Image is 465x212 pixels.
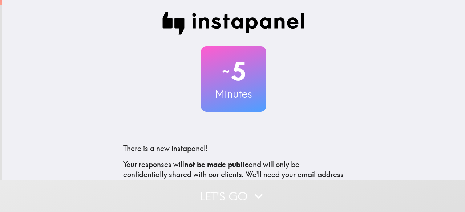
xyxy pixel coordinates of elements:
h2: 5 [201,57,266,86]
span: ~ [221,61,231,82]
img: Instapanel [162,12,305,35]
b: not be made public [184,160,248,169]
h3: Minutes [201,86,266,101]
p: Your responses will and will only be confidentially shared with our clients. We'll need your emai... [123,159,344,190]
span: There is a new instapanel! [123,144,208,153]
